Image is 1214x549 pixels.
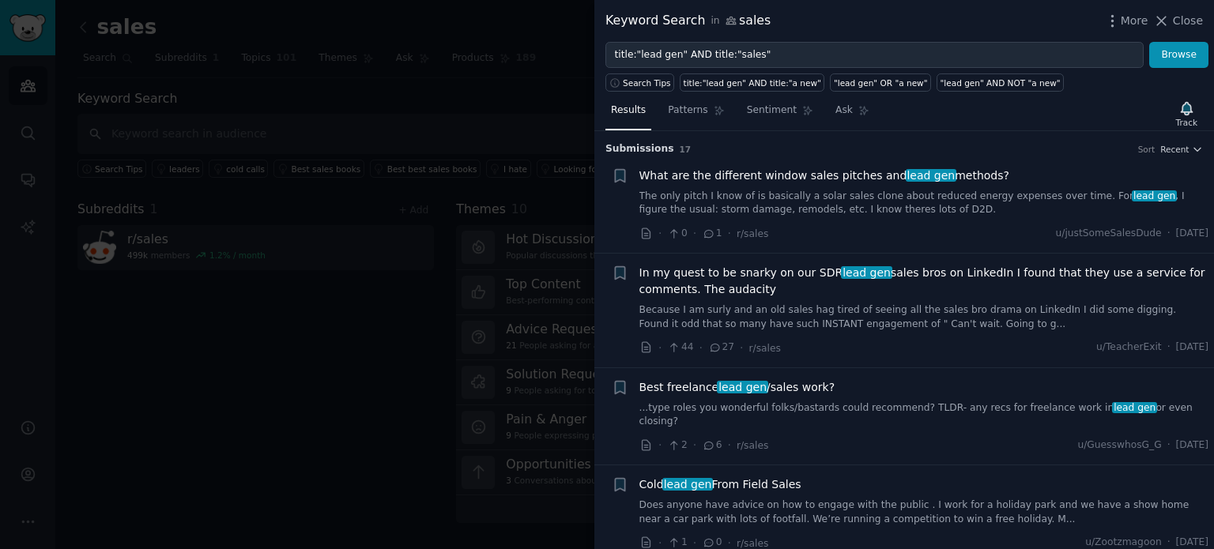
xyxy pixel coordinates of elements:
[667,227,687,241] span: 0
[639,303,1209,331] a: Because I am surly and an old sales hag tired of seeing all the sales bro drama on LinkedIn I did...
[639,498,1209,526] a: Does anyone have advice on how to engage with the public . I work for a holiday park and we have ...
[639,379,835,396] a: Best freelancelead gen/sales work?
[1160,144,1189,155] span: Recent
[1138,144,1156,155] div: Sort
[728,225,731,242] span: ·
[667,438,687,453] span: 2
[747,103,797,118] span: Sentiment
[906,169,956,182] span: lead gen
[830,73,931,92] a: "lead gen" OR "a new"
[708,340,734,355] span: 27
[639,167,1009,184] a: What are the different window sales pitches andlead genmethods?
[611,103,646,118] span: Results
[605,42,1144,69] input: Try a keyword related to your business
[1121,13,1148,29] span: More
[941,77,1061,88] div: "lead gen" AND NOT "a new"
[711,14,719,28] span: in
[1176,227,1208,241] span: [DATE]
[1149,42,1208,69] button: Browse
[1056,227,1162,241] span: u/justSomeSalesDude
[1104,13,1148,29] button: More
[680,145,692,154] span: 17
[737,538,768,549] span: r/sales
[1171,97,1203,130] button: Track
[1167,438,1171,453] span: ·
[662,478,713,491] span: lead gen
[1173,13,1203,29] span: Close
[937,73,1064,92] a: "lead gen" AND NOT "a new"
[1077,438,1161,453] span: u/GuesswhosG_G
[1167,340,1171,355] span: ·
[639,476,801,493] a: Coldlead genFrom Field Sales
[1176,438,1208,453] span: [DATE]
[639,265,1209,298] span: In my quest to be snarky on our SDR sales bros on LinkedIn I found that they use a service for co...
[702,438,722,453] span: 6
[639,167,1009,184] span: What are the different window sales pitches and methods?
[605,73,674,92] button: Search Tips
[693,225,696,242] span: ·
[693,437,696,453] span: ·
[841,266,892,279] span: lead gen
[684,77,821,88] div: title:"lead gen" AND title:"a new"
[830,98,875,130] a: Ask
[639,265,1209,298] a: In my quest to be snarky on our SDRlead gensales bros on LinkedIn I found that they use a service...
[605,98,651,130] a: Results
[662,98,730,130] a: Patterns
[605,142,674,156] span: Submission s
[1153,13,1203,29] button: Close
[639,476,801,493] span: Cold From Field Sales
[680,73,824,92] a: title:"lead gen" AND title:"a new"
[668,103,707,118] span: Patterns
[1160,144,1203,155] button: Recent
[737,440,768,451] span: r/sales
[749,343,781,354] span: r/sales
[1176,117,1197,128] div: Track
[658,340,662,356] span: ·
[717,381,767,393] span: lead gen
[1167,227,1171,241] span: ·
[658,225,662,242] span: ·
[1112,402,1157,413] span: lead gen
[699,340,703,356] span: ·
[639,379,835,396] span: Best freelance /sales work?
[639,190,1209,217] a: The only pitch I know of is basically a solar sales clone about reduced energy expenses over time...
[737,228,768,239] span: r/sales
[1132,190,1177,201] span: lead gen
[639,401,1209,429] a: ...type roles you wonderful folks/bastards could recommend? TLDR- any recs for freelance work inl...
[835,103,853,118] span: Ask
[740,340,743,356] span: ·
[1096,340,1162,355] span: u/TeacherExit
[605,11,771,31] div: Keyword Search sales
[623,77,671,88] span: Search Tips
[1176,340,1208,355] span: [DATE]
[834,77,928,88] div: "lead gen" OR "a new"
[658,437,662,453] span: ·
[728,437,731,453] span: ·
[667,340,693,355] span: 44
[702,227,722,241] span: 1
[741,98,819,130] a: Sentiment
